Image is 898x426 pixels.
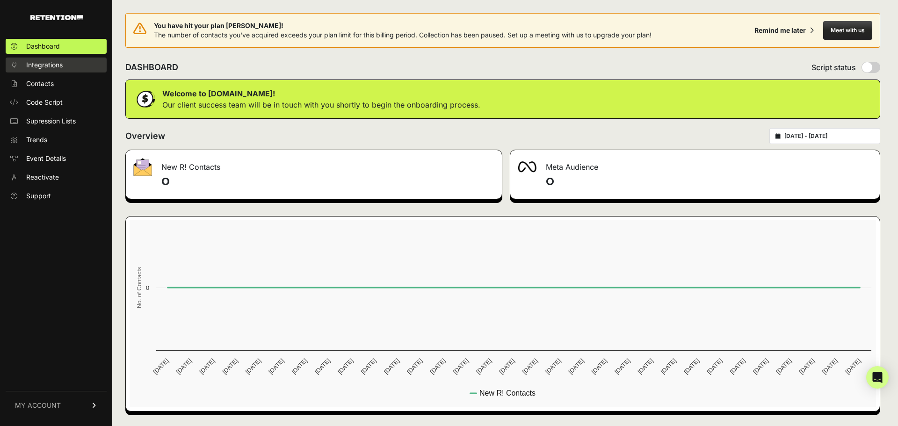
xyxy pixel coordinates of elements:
text: [DATE] [752,357,770,375]
text: [DATE] [383,357,401,375]
span: Script status [811,62,856,73]
button: Remind me later [751,22,818,39]
text: [DATE] [198,357,216,375]
text: [DATE] [452,357,470,375]
text: [DATE] [775,357,793,375]
text: [DATE] [798,357,816,375]
button: Meet with us [823,21,872,40]
text: [DATE] [636,357,654,375]
span: Reactivate [26,173,59,182]
a: Supression Lists [6,114,107,129]
text: [DATE] [475,357,493,375]
strong: Welcome to [DOMAIN_NAME]! [162,89,275,98]
text: [DATE] [544,357,562,375]
text: [DATE] [428,357,447,375]
text: [DATE] [313,357,332,375]
a: Integrations [6,58,107,72]
a: MY ACCOUNT [6,391,107,419]
text: [DATE] [821,357,839,375]
text: [DATE] [729,357,747,375]
h4: 0 [546,174,872,189]
text: [DATE] [221,357,239,375]
h2: DASHBOARD [125,61,178,74]
img: dollar-coin-05c43ed7efb7bc0c12610022525b4bbbb207c7efeef5aecc26f025e68dcafac9.png [133,87,157,111]
span: The number of contacts you've acquired exceeds your plan limit for this billing period. Collectio... [154,31,652,39]
a: Event Details [6,151,107,166]
text: [DATE] [613,357,631,375]
div: Remind me later [754,26,806,35]
h2: Overview [125,130,165,143]
img: fa-envelope-19ae18322b30453b285274b1b8af3d052b27d846a4fbe8435d1a52b978f639a2.png [133,158,152,176]
span: MY ACCOUNT [15,401,61,410]
span: Contacts [26,79,54,88]
a: Contacts [6,76,107,91]
span: Trends [26,135,47,144]
div: Open Intercom Messenger [866,366,889,389]
text: [DATE] [567,357,585,375]
span: Event Details [26,154,66,163]
a: Code Script [6,95,107,110]
text: [DATE] [267,357,285,375]
p: Our client success team will be in touch with you shortly to begin the onboarding process. [162,99,480,110]
a: Support [6,188,107,203]
text: New R! Contacts [479,389,536,397]
text: [DATE] [175,357,193,375]
text: [DATE] [844,357,862,375]
text: [DATE] [590,357,608,375]
div: New R! Contacts [126,150,502,178]
div: Meta Audience [510,150,880,178]
a: Trends [6,132,107,147]
text: [DATE] [682,357,701,375]
span: You have hit your plan [PERSON_NAME]! [154,21,652,30]
a: Reactivate [6,170,107,185]
h4: 0 [161,174,494,189]
span: Code Script [26,98,63,107]
text: [DATE] [521,357,539,375]
text: [DATE] [498,357,516,375]
a: Dashboard [6,39,107,54]
span: Support [26,191,51,201]
text: 0 [146,284,149,291]
text: [DATE] [152,357,170,375]
text: [DATE] [705,357,724,375]
span: Dashboard [26,42,60,51]
text: [DATE] [406,357,424,375]
text: No. of Contacts [136,267,143,308]
text: [DATE] [359,357,377,375]
text: [DATE] [244,357,262,375]
text: [DATE] [659,357,678,375]
span: Supression Lists [26,116,76,126]
img: Retention.com [30,15,83,20]
img: fa-meta-2f981b61bb99beabf952f7030308934f19ce035c18b003e963880cc3fabeebb7.png [518,161,536,173]
text: [DATE] [336,357,355,375]
span: Integrations [26,60,63,70]
text: [DATE] [290,357,308,375]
